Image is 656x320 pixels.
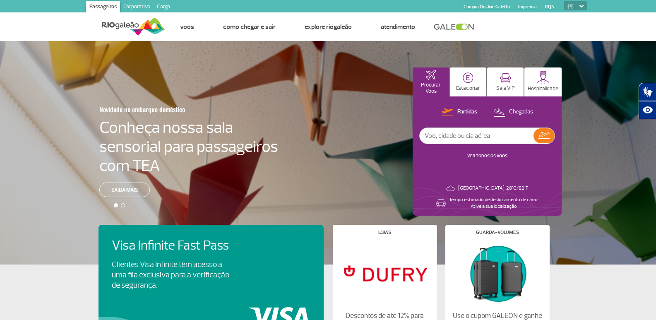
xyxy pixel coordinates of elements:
input: Voo, cidade ou cia aérea [420,128,533,144]
a: RQS [545,4,554,10]
button: Chegadas [491,107,536,118]
p: Tempo estimado de deslocamento de carro: Ative a sua localização [449,197,538,210]
a: Cargo [154,1,173,14]
img: airplaneHomeActive.svg [426,70,436,80]
img: hospitality.svg [537,71,550,84]
button: Procurar Voos [413,67,449,96]
h4: Conheça nossa sala sensorial para passageiros com TEA [99,118,278,175]
a: Atendimento [381,23,415,31]
a: Explore RIOgaleão [305,23,352,31]
button: Estacionar [450,67,486,96]
h3: Novidade no embarque doméstico [99,101,238,118]
img: Guarda-volumes [452,241,542,305]
a: Como chegar e sair [223,23,276,31]
p: Estacionar [456,85,480,91]
div: Plugin de acessibilidade da Hand Talk. [639,83,656,119]
button: Abrir tradutor de língua de sinais. [639,83,656,101]
p: Sala VIP [496,85,515,91]
a: Passageiros [86,1,120,14]
a: Voos [180,23,194,31]
a: Imprensa [518,4,537,10]
p: Procurar Voos [417,82,445,94]
a: Corporativo [120,1,154,14]
h4: Guarda-volumes [476,230,519,235]
p: Hospitalidade [528,86,558,92]
button: Abrir recursos assistivos. [639,101,656,119]
p: Partidas [457,108,477,116]
img: Lojas [339,241,430,305]
a: Saiba mais [99,183,150,197]
img: carParkingHome.svg [463,72,473,83]
button: VER TODOS OS VOOS [465,153,510,159]
a: Compra On-line GaleOn [464,4,510,10]
p: [GEOGRAPHIC_DATA]: 28°C/82°F [458,185,528,192]
p: Chegadas [509,108,533,116]
h4: Visa Infinite Fast Pass [112,238,243,253]
p: Clientes Visa Infinite têm acesso a uma fila exclusiva para a verificação de segurança. [112,260,229,291]
button: Hospitalidade [524,67,562,96]
h4: Lojas [378,230,391,235]
img: vipRoom.svg [500,73,511,83]
button: Sala VIP [487,67,524,96]
button: Partidas [439,107,480,118]
a: Visa Infinite Fast PassClientes Visa Infinite têm acesso a uma fila exclusiva para a verificação ... [112,238,310,291]
a: VER TODOS OS VOOS [467,153,507,159]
